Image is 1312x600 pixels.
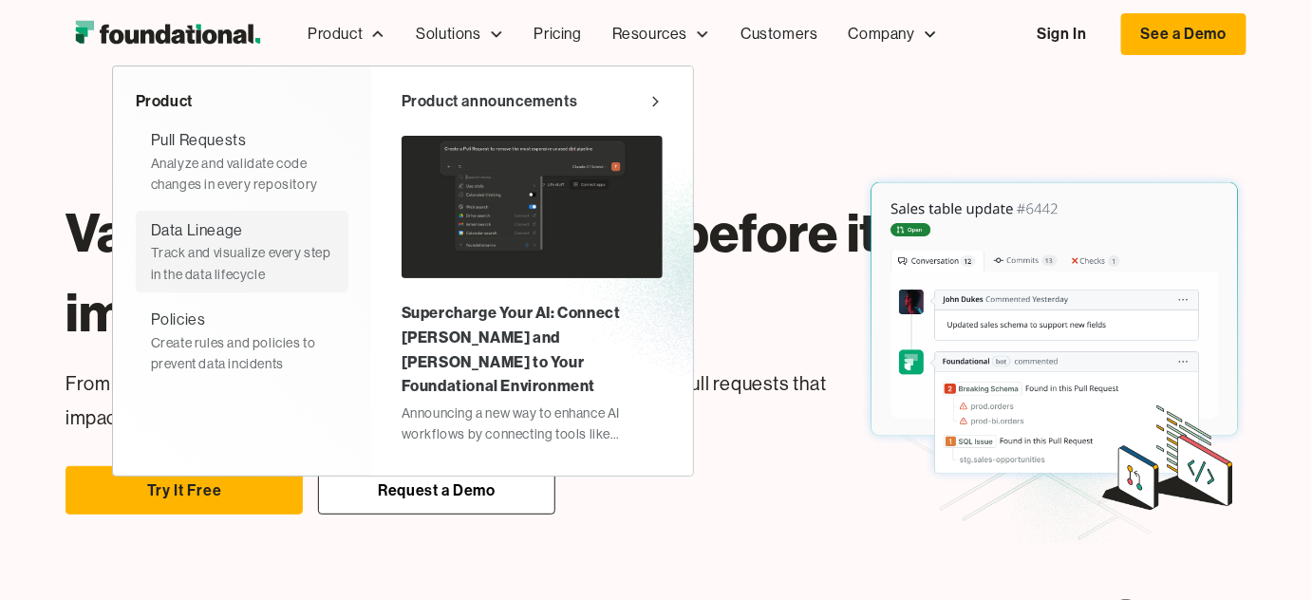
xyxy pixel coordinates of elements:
[402,128,663,452] a: Supercharge Your AI: Connect [PERSON_NAME] and [PERSON_NAME] to Your Foundational EnvironmentAnno...
[112,66,694,477] nav: Product
[151,242,333,285] div: Track and visualize every step in the data lifecycle
[66,367,833,436] p: From upstream to downstream, use Foundational to analyze and validate pull requests that impact d...
[151,332,333,375] div: Create rules and policies to prevent data incidents
[66,466,303,516] a: Try It Free
[136,121,348,202] a: Pull RequestsAnalyze and validate code changes in every repository
[151,153,333,196] div: Analyze and validate code changes in every repository
[402,89,578,114] div: Product announcements
[519,3,597,66] a: Pricing
[308,22,363,47] div: Product
[849,22,915,47] div: Company
[136,89,348,114] div: Product
[292,3,401,66] div: Product
[1121,13,1246,55] a: See a Demo
[612,22,687,47] div: Resources
[834,3,953,66] div: Company
[318,466,555,516] a: Request a Demo
[402,301,663,398] div: Supercharge Your AI: Connect [PERSON_NAME] and [PERSON_NAME] to Your Foundational Environment
[402,89,663,114] a: Product announcements
[416,22,480,47] div: Solutions
[597,3,725,66] div: Resources
[401,3,518,66] div: Solutions
[402,403,663,445] div: Announcing a new way to enhance AI workflows by connecting tools like [PERSON_NAME] and [PERSON_N...
[66,15,270,53] img: Foundational Logo
[66,15,270,53] a: home
[725,3,833,66] a: Customers
[1217,509,1312,600] iframe: Chat Widget
[1019,14,1106,54] a: Sign In
[136,300,348,382] a: PoliciesCreate rules and policies to prevent data incidents
[151,128,247,153] div: Pull Requests
[136,211,348,292] a: Data LineageTrack and visualize every step in the data lifecycle
[66,193,899,352] h1: Validate changes to before it impacts the data
[151,218,243,243] div: Data Lineage
[151,308,206,332] div: Policies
